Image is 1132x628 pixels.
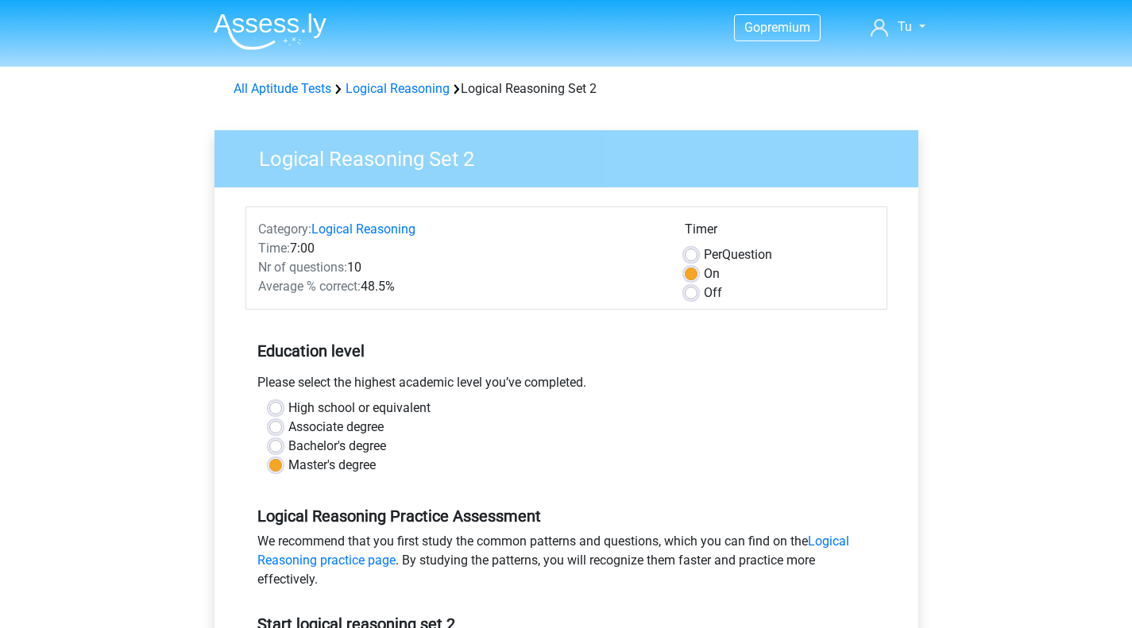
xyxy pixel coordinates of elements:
[246,239,673,258] div: 7:00
[735,17,820,38] a: Gopremium
[227,79,906,98] div: Logical Reasoning Set 2
[288,456,376,475] label: Master's degree
[245,373,887,399] div: Please select the highest academic level you’ve completed.
[257,335,875,367] h5: Education level
[685,220,875,245] div: Timer
[346,81,450,96] a: Logical Reasoning
[288,418,384,437] label: Associate degree
[744,20,760,35] span: Go
[258,260,347,275] span: Nr of questions:
[246,277,673,296] div: 48.5%
[311,222,415,237] a: Logical Reasoning
[704,247,722,262] span: Per
[258,222,311,237] span: Category:
[258,279,361,294] span: Average % correct:
[214,13,326,50] img: Assessly
[246,258,673,277] div: 10
[704,283,722,302] label: Off
[704,264,720,283] label: On
[234,81,331,96] a: All Aptitude Tests
[760,20,810,35] span: premium
[288,399,431,418] label: High school or equivalent
[898,19,912,34] span: Tu
[288,437,386,456] label: Bachelor's degree
[864,17,931,37] a: Tu
[240,141,906,171] h3: Logical Reasoning Set 2
[257,507,875,526] h5: Logical Reasoning Practice Assessment
[245,532,887,595] div: We recommend that you first study the common patterns and questions, which you can find on the . ...
[704,245,772,264] label: Question
[258,241,290,256] span: Time:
